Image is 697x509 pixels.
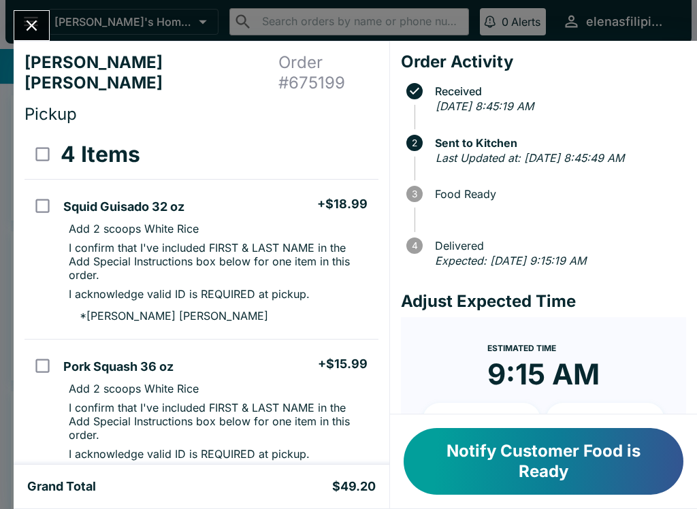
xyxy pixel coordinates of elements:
h4: [PERSON_NAME] [PERSON_NAME] [25,52,278,93]
span: Sent to Kitchen [428,137,686,149]
text: 4 [411,240,417,251]
h4: Order Activity [401,52,686,72]
h4: Order # 675199 [278,52,378,93]
span: Estimated Time [487,343,556,353]
h5: + $15.99 [318,356,368,372]
h5: + $18.99 [317,196,368,212]
button: + 20 [546,403,664,437]
button: Close [14,11,49,40]
h5: Squid Guisado 32 oz [63,199,184,215]
p: Add 2 scoops White Rice [69,382,199,395]
button: Notify Customer Food is Ready [404,428,683,495]
h3: 4 Items [61,141,140,168]
span: Pickup [25,104,77,124]
span: Food Ready [428,188,686,200]
text: 3 [412,188,417,199]
span: Received [428,85,686,97]
h5: $49.20 [332,478,376,495]
p: I acknowledge valid ID is REQUIRED at pickup. [69,287,310,301]
p: I confirm that I've included FIRST & LAST NAME in the Add Special Instructions box below for one ... [69,241,367,282]
h5: Pork Squash 36 oz [63,359,174,375]
em: Expected: [DATE] 9:15:19 AM [435,254,586,267]
span: Delivered [428,240,686,252]
em: Last Updated at: [DATE] 8:45:49 AM [436,151,624,165]
button: + 10 [423,403,541,437]
h5: Grand Total [27,478,96,495]
p: * [PERSON_NAME] [PERSON_NAME] [69,309,268,323]
h4: Adjust Expected Time [401,291,686,312]
em: [DATE] 8:45:19 AM [436,99,534,113]
p: I confirm that I've included FIRST & LAST NAME in the Add Special Instructions box below for one ... [69,401,367,442]
text: 2 [412,137,417,148]
p: Add 2 scoops White Rice [69,222,199,235]
time: 9:15 AM [487,357,600,392]
p: I acknowledge valid ID is REQUIRED at pickup. [69,447,310,461]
